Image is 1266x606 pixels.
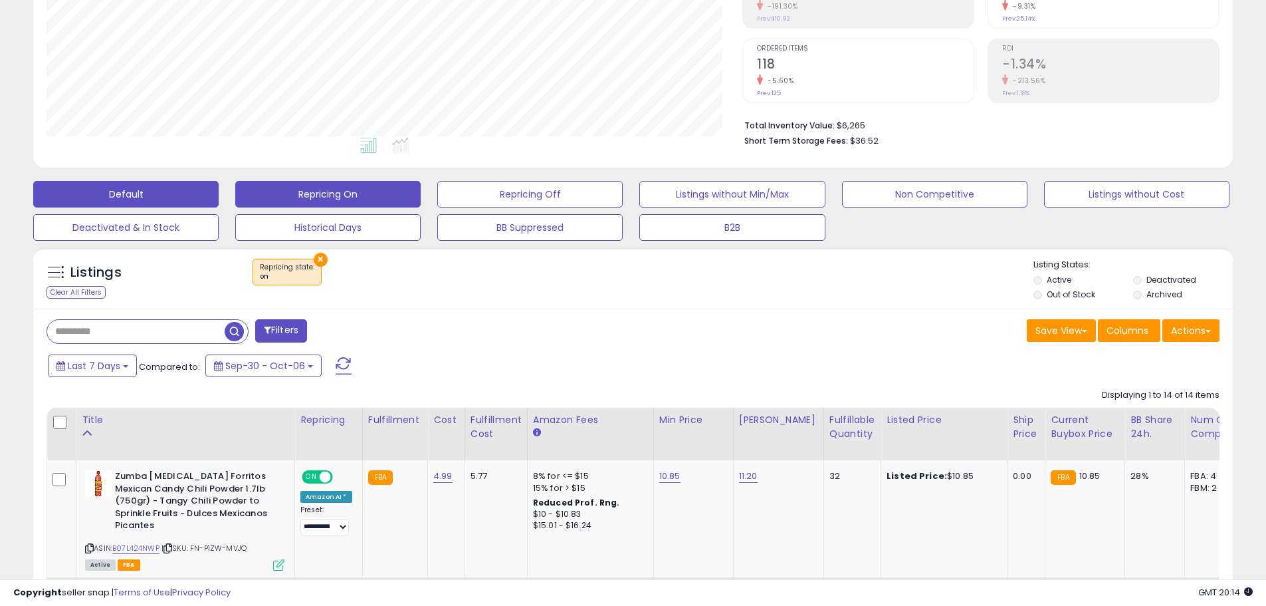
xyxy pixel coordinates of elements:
[1051,413,1119,441] div: Current Buybox Price
[1130,413,1179,441] div: BB Share 24h.
[471,413,522,441] div: Fulfillment Cost
[161,543,247,553] span: | SKU: FN-P1ZW-MVJQ
[842,181,1027,208] button: Non Competitive
[1102,389,1219,402] div: Displaying 1 to 14 of 14 items
[533,520,643,531] div: $15.01 - $16.24
[437,214,623,241] button: BB Suppressed
[1107,324,1148,337] span: Columns
[757,89,781,97] small: Prev: 125
[739,470,758,483] a: 11.20
[172,586,231,599] a: Privacy Policy
[887,470,997,482] div: $10.85
[260,262,314,282] span: Repricing state :
[1190,482,1234,494] div: FBM: 2
[303,472,320,483] span: ON
[659,413,728,427] div: Min Price
[763,76,793,86] small: -5.60%
[1027,319,1096,342] button: Save View
[1002,89,1029,97] small: Prev: 1.18%
[300,491,352,503] div: Amazon AI *
[533,470,643,482] div: 8% for <= $15
[1190,413,1239,441] div: Num of Comp.
[115,470,276,535] b: Zumba [MEDICAL_DATA] Forritos Mexican Candy Chili Powder 1.7lb (750gr) - Tangy Chili Powder to Sp...
[70,263,122,282] h5: Listings
[68,359,120,373] span: Last 7 Days
[225,359,305,373] span: Sep-30 - Oct-06
[1079,470,1101,482] span: 10.85
[1002,15,1035,23] small: Prev: 25.14%
[739,413,818,427] div: [PERSON_NAME]
[255,319,307,343] button: Filters
[533,482,643,494] div: 15% for > $15
[757,15,790,23] small: Prev: $10.92
[300,506,352,535] div: Preset:
[757,45,974,53] span: Ordered Items
[85,470,112,497] img: 418a-1QAMdS._SL40_.jpg
[368,470,393,485] small: FBA
[1002,45,1219,53] span: ROI
[331,472,352,483] span: OFF
[205,355,322,377] button: Sep-30 - Oct-06
[82,413,289,427] div: Title
[368,413,422,427] div: Fulfillment
[887,470,947,482] b: Listed Price:
[533,497,620,508] b: Reduced Prof. Rng.
[114,586,170,599] a: Terms of Use
[744,120,835,131] b: Total Inventory Value:
[1013,470,1035,482] div: 0.00
[1146,289,1182,300] label: Archived
[1051,470,1075,485] small: FBA
[533,413,648,427] div: Amazon Fees
[1198,586,1253,599] span: 2025-10-14 20:14 GMT
[33,214,219,241] button: Deactivated & In Stock
[433,470,453,483] a: 4.99
[639,214,825,241] button: B2B
[1013,413,1039,441] div: Ship Price
[1008,76,1045,86] small: -213.56%
[533,427,541,439] small: Amazon Fees.
[112,543,159,554] a: B07L424NWP
[33,181,219,208] button: Default
[1047,274,1071,285] label: Active
[235,181,421,208] button: Repricing On
[887,413,1002,427] div: Listed Price
[1044,181,1229,208] button: Listings without Cost
[433,413,459,427] div: Cost
[13,586,62,599] strong: Copyright
[829,413,875,441] div: Fulfillable Quantity
[85,559,116,571] span: All listings currently available for purchase on Amazon
[300,413,357,427] div: Repricing
[659,470,681,483] a: 10.85
[1098,319,1160,342] button: Columns
[47,286,106,299] div: Clear All Filters
[235,214,421,241] button: Historical Days
[437,181,623,208] button: Repricing Off
[744,116,1210,132] li: $6,265
[1033,259,1233,271] p: Listing States:
[1146,274,1196,285] label: Deactivated
[1130,470,1174,482] div: 28%
[829,470,871,482] div: 32
[533,509,643,520] div: $10 - $10.83
[314,253,328,267] button: ×
[1008,1,1035,11] small: -9.31%
[13,587,231,599] div: seller snap | |
[763,1,797,11] small: -191.30%
[139,361,200,373] span: Compared to:
[757,57,974,75] h2: 118
[1047,289,1095,300] label: Out of Stock
[1190,470,1234,482] div: FBA: 4
[48,355,137,377] button: Last 7 Days
[1002,57,1219,75] h2: -1.34%
[260,272,314,281] div: on
[471,470,517,482] div: 5.77
[850,134,879,147] span: $36.52
[639,181,825,208] button: Listings without Min/Max
[118,559,140,571] span: FBA
[744,135,848,146] b: Short Term Storage Fees:
[1162,319,1219,342] button: Actions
